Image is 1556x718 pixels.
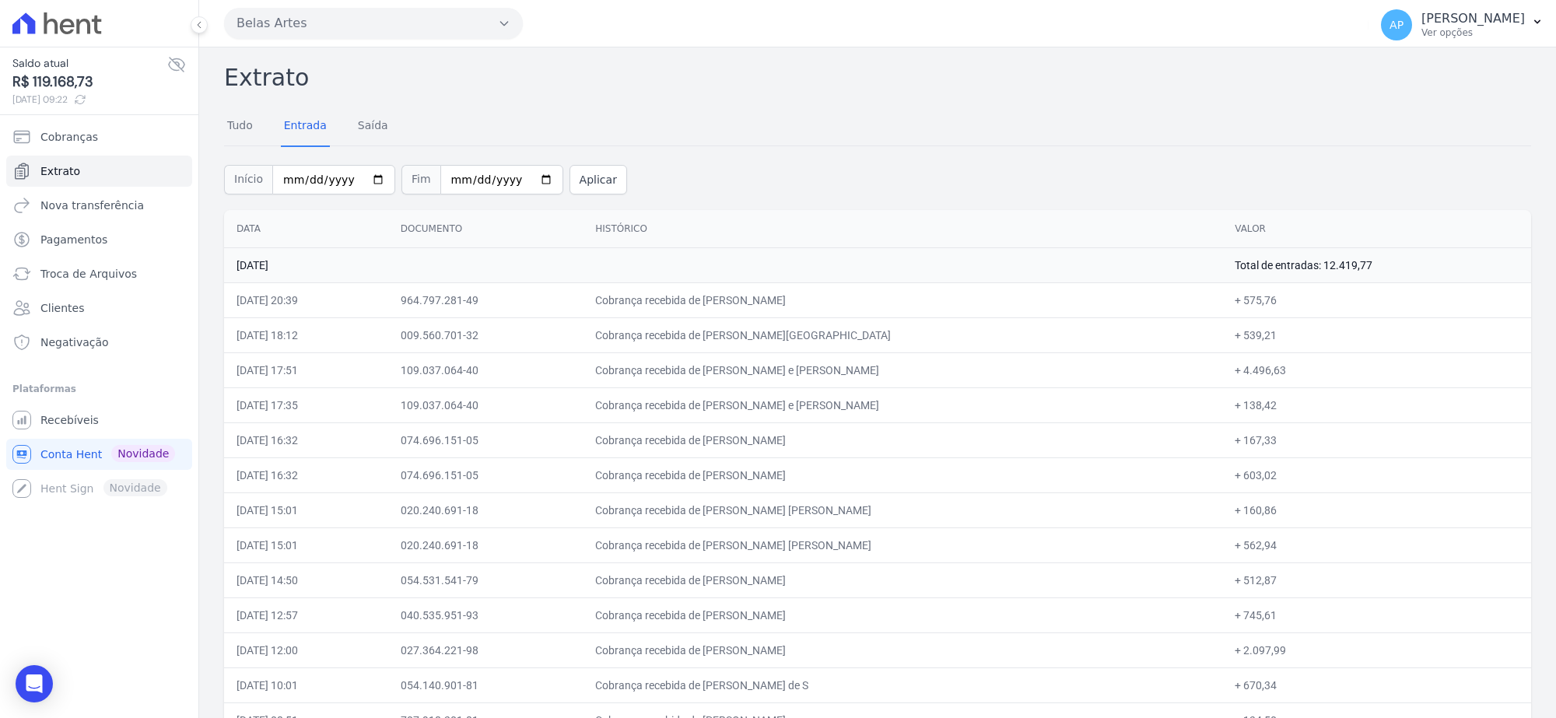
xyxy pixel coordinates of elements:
[1222,457,1531,492] td: + 603,02
[1222,527,1531,562] td: + 562,94
[12,380,186,398] div: Plataformas
[388,667,583,702] td: 054.140.901-81
[1222,282,1531,317] td: + 575,76
[224,387,388,422] td: [DATE] 17:35
[388,457,583,492] td: 074.696.151-05
[569,165,627,194] button: Aplicar
[583,562,1222,597] td: Cobrança recebida de [PERSON_NAME]
[40,232,107,247] span: Pagamentos
[583,422,1222,457] td: Cobrança recebida de [PERSON_NAME]
[6,292,192,324] a: Clientes
[40,412,99,428] span: Recebíveis
[388,282,583,317] td: 964.797.281-49
[111,445,175,462] span: Novidade
[224,107,256,147] a: Tudo
[12,55,167,72] span: Saldo atual
[1222,352,1531,387] td: + 4.496,63
[6,327,192,358] a: Negativação
[40,300,84,316] span: Clientes
[388,527,583,562] td: 020.240.691-18
[224,667,388,702] td: [DATE] 10:01
[1222,387,1531,422] td: + 138,42
[388,317,583,352] td: 009.560.701-32
[388,210,583,248] th: Documento
[224,210,388,248] th: Data
[224,352,388,387] td: [DATE] 17:51
[224,562,388,597] td: [DATE] 14:50
[6,121,192,152] a: Cobranças
[583,210,1222,248] th: Histórico
[1222,562,1531,597] td: + 512,87
[224,457,388,492] td: [DATE] 16:32
[6,190,192,221] a: Nova transferência
[224,632,388,667] td: [DATE] 12:00
[388,352,583,387] td: 109.037.064-40
[583,457,1222,492] td: Cobrança recebida de [PERSON_NAME]
[1222,317,1531,352] td: + 539,21
[6,156,192,187] a: Extrato
[583,352,1222,387] td: Cobrança recebida de [PERSON_NAME] e [PERSON_NAME]
[281,107,330,147] a: Entrada
[16,665,53,702] div: Open Intercom Messenger
[40,129,98,145] span: Cobranças
[1421,26,1525,39] p: Ver opções
[583,597,1222,632] td: Cobrança recebida de [PERSON_NAME]
[40,198,144,213] span: Nova transferência
[12,72,167,93] span: R$ 119.168,73
[388,492,583,527] td: 020.240.691-18
[6,258,192,289] a: Troca de Arquivos
[12,121,186,504] nav: Sidebar
[1222,597,1531,632] td: + 745,61
[224,8,523,39] button: Belas Artes
[1222,210,1531,248] th: Valor
[401,165,440,194] span: Fim
[583,282,1222,317] td: Cobrança recebida de [PERSON_NAME]
[40,163,80,179] span: Extrato
[224,317,388,352] td: [DATE] 18:12
[224,60,1531,95] h2: Extrato
[388,422,583,457] td: 074.696.151-05
[1369,3,1556,47] button: AP [PERSON_NAME] Ver opções
[583,632,1222,667] td: Cobrança recebida de [PERSON_NAME]
[388,597,583,632] td: 040.535.951-93
[583,387,1222,422] td: Cobrança recebida de [PERSON_NAME] e [PERSON_NAME]
[224,282,388,317] td: [DATE] 20:39
[583,527,1222,562] td: Cobrança recebida de [PERSON_NAME] [PERSON_NAME]
[1390,19,1404,30] span: AP
[224,597,388,632] td: [DATE] 12:57
[1222,492,1531,527] td: + 160,86
[388,632,583,667] td: 027.364.221-98
[583,667,1222,702] td: Cobrança recebida de [PERSON_NAME] de S
[40,334,109,350] span: Negativação
[224,165,272,194] span: Início
[1222,422,1531,457] td: + 167,33
[1222,667,1531,702] td: + 670,34
[583,317,1222,352] td: Cobrança recebida de [PERSON_NAME][GEOGRAPHIC_DATA]
[224,247,1222,282] td: [DATE]
[388,387,583,422] td: 109.037.064-40
[224,422,388,457] td: [DATE] 16:32
[6,405,192,436] a: Recebíveis
[1222,632,1531,667] td: + 2.097,99
[6,224,192,255] a: Pagamentos
[1222,247,1531,282] td: Total de entradas: 12.419,77
[12,93,167,107] span: [DATE] 09:22
[40,447,102,462] span: Conta Hent
[6,439,192,470] a: Conta Hent Novidade
[583,492,1222,527] td: Cobrança recebida de [PERSON_NAME] [PERSON_NAME]
[224,492,388,527] td: [DATE] 15:01
[1421,11,1525,26] p: [PERSON_NAME]
[355,107,391,147] a: Saída
[224,527,388,562] td: [DATE] 15:01
[40,266,137,282] span: Troca de Arquivos
[388,562,583,597] td: 054.531.541-79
